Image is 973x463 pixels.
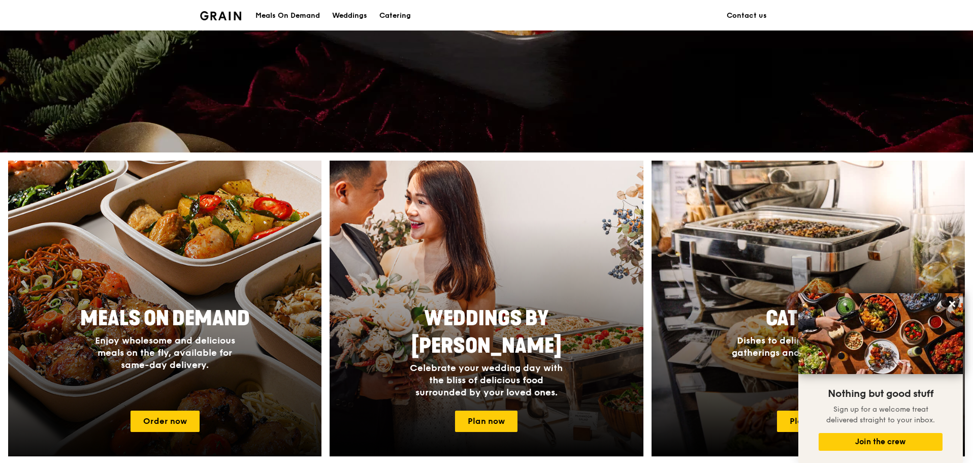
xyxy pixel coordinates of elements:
[777,411,839,432] a: Plan now
[330,161,643,456] a: Weddings by [PERSON_NAME]Celebrate your wedding day with the bliss of delicious food surrounded b...
[410,362,563,398] span: Celebrate your wedding day with the bliss of delicious food surrounded by your loved ones.
[326,1,373,31] a: Weddings
[455,411,517,432] a: Plan now
[652,161,965,456] img: catering-card.e1cfaf3e.jpg
[379,1,411,31] div: Catering
[819,433,943,451] button: Join the crew
[200,11,241,20] img: Grain
[373,1,417,31] a: Catering
[828,388,933,400] span: Nothing but good stuff
[826,405,935,424] span: Sign up for a welcome treat delivered straight to your inbox.
[95,335,235,371] span: Enjoy wholesome and delicious meals on the fly, available for same-day delivery.
[330,161,643,456] img: weddings-card.4f3003b8.jpg
[766,306,851,331] span: Catering
[255,1,320,31] div: Meals On Demand
[80,306,250,331] span: Meals On Demand
[798,293,963,374] img: DSC07876-Edit02-Large.jpeg
[131,411,200,432] a: Order now
[944,296,960,312] button: Close
[8,161,321,456] a: Meals On DemandEnjoy wholesome and delicious meals on the fly, available for same-day delivery.Or...
[652,161,965,456] a: CateringDishes to delight your guests, at gatherings and events of all sizes.Plan now
[332,1,367,31] div: Weddings
[411,306,562,358] span: Weddings by [PERSON_NAME]
[721,1,773,31] a: Contact us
